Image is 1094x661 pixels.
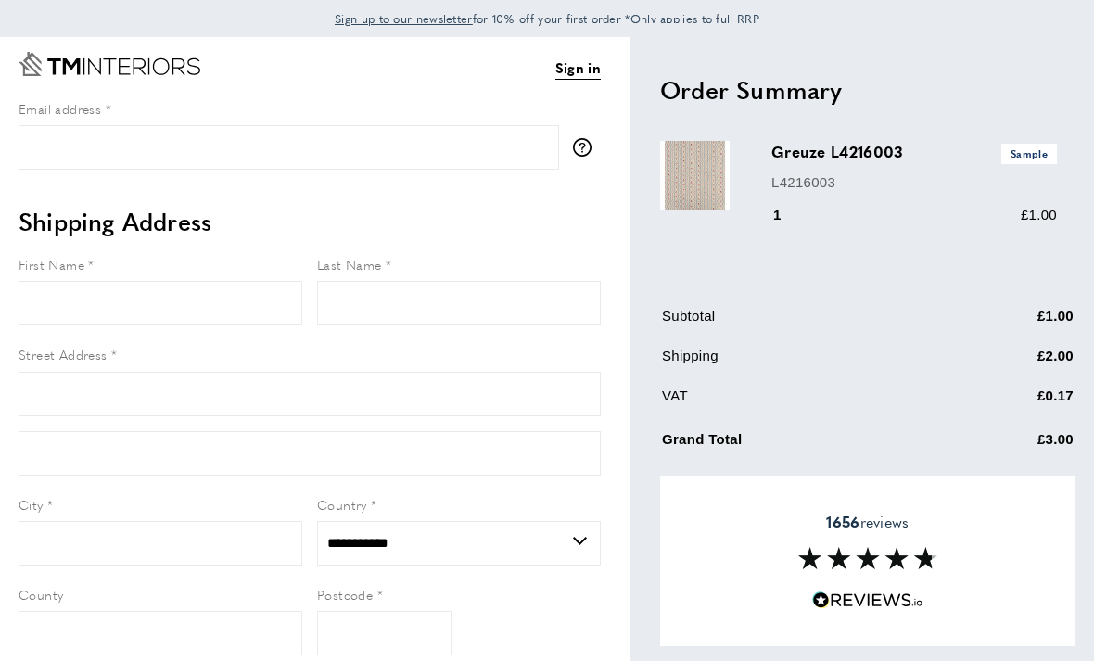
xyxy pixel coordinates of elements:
[317,255,382,273] span: Last Name
[19,52,200,76] a: Go to Home page
[662,345,944,381] td: Shipping
[335,10,473,27] span: Sign up to our newsletter
[335,10,759,27] span: for 10% off your first order *Only applies to full RRP
[19,345,108,363] span: Street Address
[335,9,473,28] a: Sign up to our newsletter
[812,591,923,609] img: Reviews.io 5 stars
[946,425,1074,464] td: £3.00
[573,138,601,157] button: More information
[19,205,601,238] h2: Shipping Address
[555,57,601,80] a: Sign in
[317,495,367,514] span: Country
[771,172,1057,194] p: L4216003
[771,204,808,226] div: 1
[317,585,373,604] span: Postcode
[946,305,1074,341] td: £1.00
[662,425,944,464] td: Grand Total
[19,585,63,604] span: County
[19,495,44,514] span: City
[662,385,944,421] td: VAT
[826,511,859,532] strong: 1656
[19,99,101,118] span: Email address
[826,513,909,531] span: reviews
[798,547,937,569] img: Reviews section
[1001,144,1057,163] span: Sample
[946,385,1074,421] td: £0.17
[771,141,1057,163] h3: Greuze L4216003
[660,73,1075,107] h2: Order Summary
[19,255,84,273] span: First Name
[946,345,1074,381] td: £2.00
[662,305,944,341] td: Subtotal
[1021,207,1057,222] span: £1.00
[660,141,730,210] img: Greuze L4216003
